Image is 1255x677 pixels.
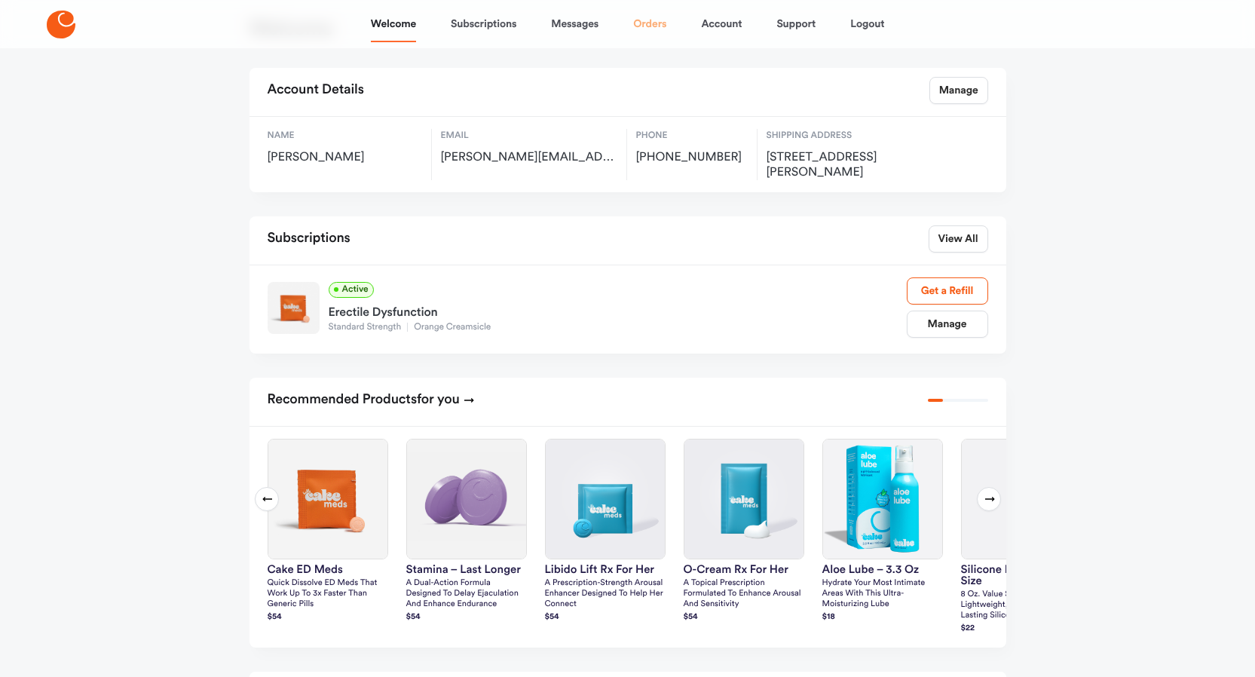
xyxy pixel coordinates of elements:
h2: Recommended Products [268,387,475,414]
img: Stamina – Last Longer [407,440,526,559]
span: 200 Market Street, Unit 602, Lowell, US, 01852 [767,150,929,180]
strong: $ 18 [822,613,835,621]
img: O-Cream Rx for Her [684,440,804,559]
img: Libido Lift Rx For Her [546,440,665,559]
a: Manage [929,77,988,104]
p: A dual-action formula designed to delay ejaculation and enhance endurance [406,578,527,610]
span: for you [417,393,460,406]
span: Active [329,282,374,298]
span: [PHONE_NUMBER] [636,150,748,165]
a: Account [701,6,742,42]
strong: $ 54 [268,613,282,621]
a: View All [929,225,988,253]
span: Email [441,129,617,142]
img: silicone lube – value size [962,440,1081,559]
h3: O-Cream Rx for Her [684,564,804,575]
div: Erectile Dysfunction [329,298,907,322]
img: Standard Strength [268,282,320,334]
img: Cake ED Meds [268,440,387,559]
a: Aloe Lube – 3.3 ozAloe Lube – 3.3 ozHydrate your most intimate areas with this ultra-moisturizing... [822,439,943,624]
p: A topical prescription formulated to enhance arousal and sensitivity [684,578,804,610]
h3: Libido Lift Rx For Her [545,564,666,575]
a: Welcome [371,6,416,42]
p: A prescription-strength arousal enhancer designed to help her connect [545,578,666,610]
a: Cake ED MedsCake ED MedsQuick dissolve ED Meds that work up to 3x faster than generic pills$54 [268,439,388,624]
p: Quick dissolve ED Meds that work up to 3x faster than generic pills [268,578,388,610]
a: Erectile DysfunctionStandard StrengthOrange Creamsicle [329,298,907,334]
strong: $ 54 [406,613,421,621]
a: Logout [850,6,884,42]
span: jenness.wayne@gmail.com [441,150,617,165]
h3: Aloe Lube – 3.3 oz [822,564,943,575]
h3: silicone lube – value size [961,564,1082,587]
strong: $ 54 [684,613,698,621]
a: O-Cream Rx for HerO-Cream Rx for HerA topical prescription formulated to enhance arousal and sens... [684,439,804,624]
p: 8 oz. Value size ultra lightweight, extremely long-lasting silicone formula [961,590,1082,621]
a: Support [776,6,816,42]
span: Name [268,129,422,142]
a: Libido Lift Rx For HerLibido Lift Rx For HerA prescription-strength arousal enhancer designed to ... [545,439,666,624]
span: Shipping Address [767,129,929,142]
img: Aloe Lube – 3.3 oz [823,440,942,559]
strong: $ 54 [545,613,559,621]
a: Messages [551,6,598,42]
span: Orange Creamsicle [407,323,497,332]
h3: Stamina – Last Longer [406,564,527,575]
h3: Cake ED Meds [268,564,388,575]
a: Manage [907,311,988,338]
a: silicone lube – value sizesilicone lube – value size8 oz. Value size ultra lightweight, extremely... [961,439,1082,636]
span: [PERSON_NAME] [268,150,422,165]
p: Hydrate your most intimate areas with this ultra-moisturizing lube [822,578,943,610]
h2: Subscriptions [268,225,350,253]
a: Subscriptions [451,6,516,42]
span: Phone [636,129,748,142]
strong: $ 22 [961,624,975,633]
a: Stamina – Last LongerStamina – Last LongerA dual-action formula designed to delay ejaculation and... [406,439,527,624]
h2: Account Details [268,77,364,104]
a: Orders [633,6,666,42]
a: Get a Refill [907,277,988,305]
span: Standard Strength [329,323,408,332]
